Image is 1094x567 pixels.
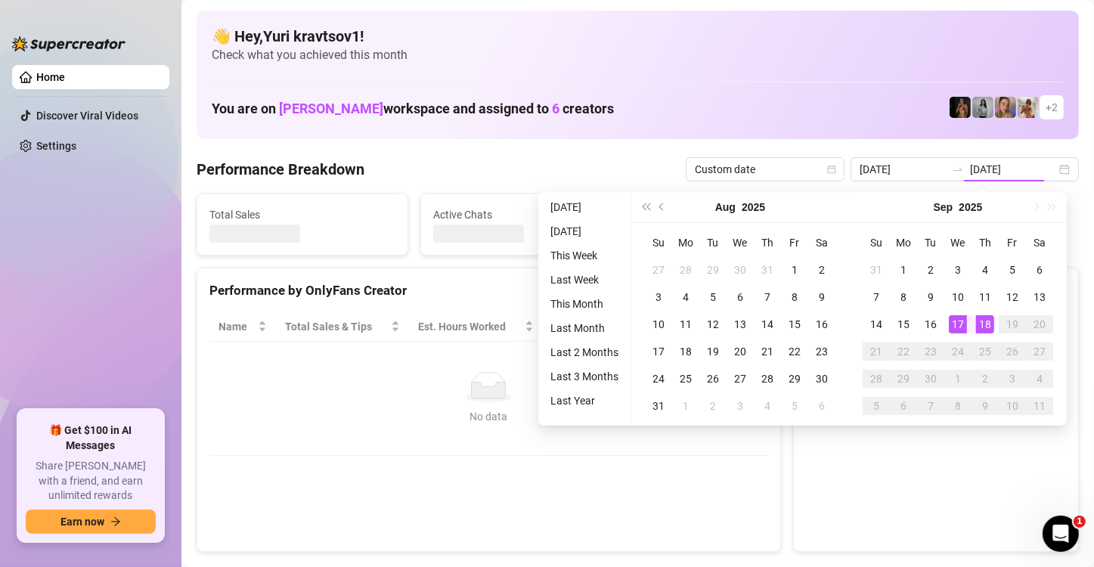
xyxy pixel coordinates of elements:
[952,163,964,175] span: to
[806,280,1066,301] div: Sales by OnlyFans Creator
[26,510,156,534] button: Earn nowarrow-right
[418,318,522,335] div: Est. Hours Worked
[212,101,614,117] h1: You are on workspace and assigned to creators
[1074,516,1086,528] span: 1
[657,206,843,223] span: Messages Sent
[695,158,835,181] span: Custom date
[952,163,964,175] span: swap-right
[209,280,768,301] div: Performance by OnlyFans Creator
[995,97,1016,118] img: Cherry
[972,97,993,118] img: A
[209,206,395,223] span: Total Sales
[643,312,767,342] th: Chat Conversion
[552,318,623,335] span: Sales / Hour
[212,47,1064,64] span: Check what you achieved this month
[433,206,619,223] span: Active Chats
[652,318,746,335] span: Chat Conversion
[36,140,76,152] a: Settings
[197,159,364,180] h4: Performance Breakdown
[212,26,1064,47] h4: 👋 Hey, Yuri kravtsov1 !
[1046,99,1058,116] span: + 2
[552,101,559,116] span: 6
[110,516,121,527] span: arrow-right
[60,516,104,528] span: Earn now
[285,318,388,335] span: Total Sales & Tips
[26,459,156,503] span: Share [PERSON_NAME] with a friend, and earn unlimited rewards
[36,110,138,122] a: Discover Viral Videos
[860,161,946,178] input: Start date
[1018,97,1039,118] img: Green
[276,312,409,342] th: Total Sales & Tips
[36,71,65,83] a: Home
[279,101,383,116] span: [PERSON_NAME]
[1043,516,1079,552] iframe: Intercom live chat
[26,423,156,453] span: 🎁 Get $100 in AI Messages
[543,312,644,342] th: Sales / Hour
[225,408,753,425] div: No data
[218,318,255,335] span: Name
[970,161,1056,178] input: End date
[209,312,276,342] th: Name
[12,36,126,51] img: logo-BBDzfeDw.svg
[827,165,836,174] span: calendar
[950,97,971,118] img: D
